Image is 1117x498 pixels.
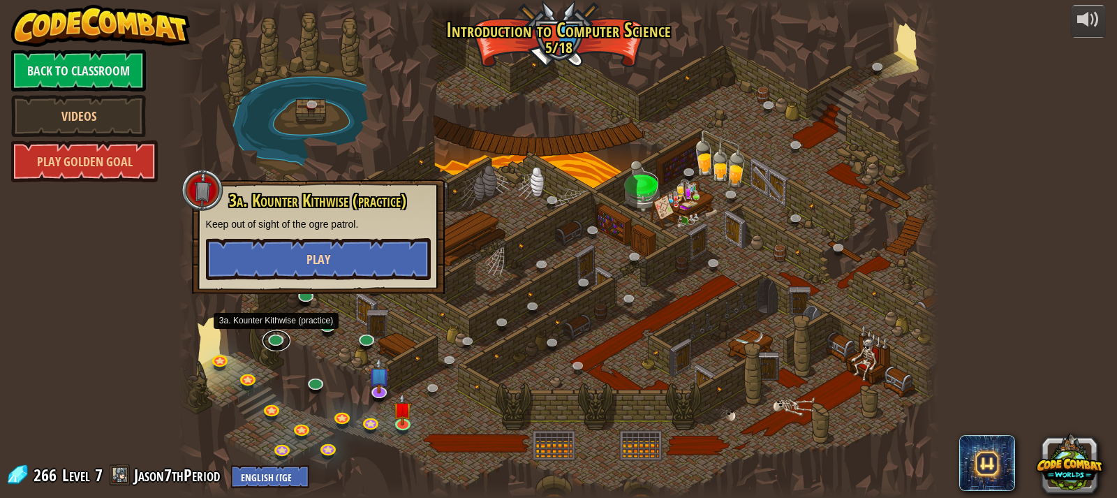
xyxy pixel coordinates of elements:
img: level-banner-unstarted.png [393,393,412,425]
a: Back to Classroom [11,50,146,91]
span: 3a. Kounter Kithwise (practice) [229,189,406,212]
button: Adjust volume [1071,5,1106,38]
a: Videos [11,95,146,137]
span: Level [62,464,90,487]
span: Play [306,251,330,268]
p: Keep out of sight of the ogre patrol. [206,217,431,231]
a: Play Golden Goal [11,140,158,182]
img: CodeCombat - Learn how to code by playing a game [11,5,190,47]
button: Play [206,238,431,280]
img: level-banner-unstarted-subscriber.png [369,357,390,393]
span: 266 [34,464,61,486]
a: Jason7thPeriod [134,464,224,486]
span: 7 [95,464,103,486]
